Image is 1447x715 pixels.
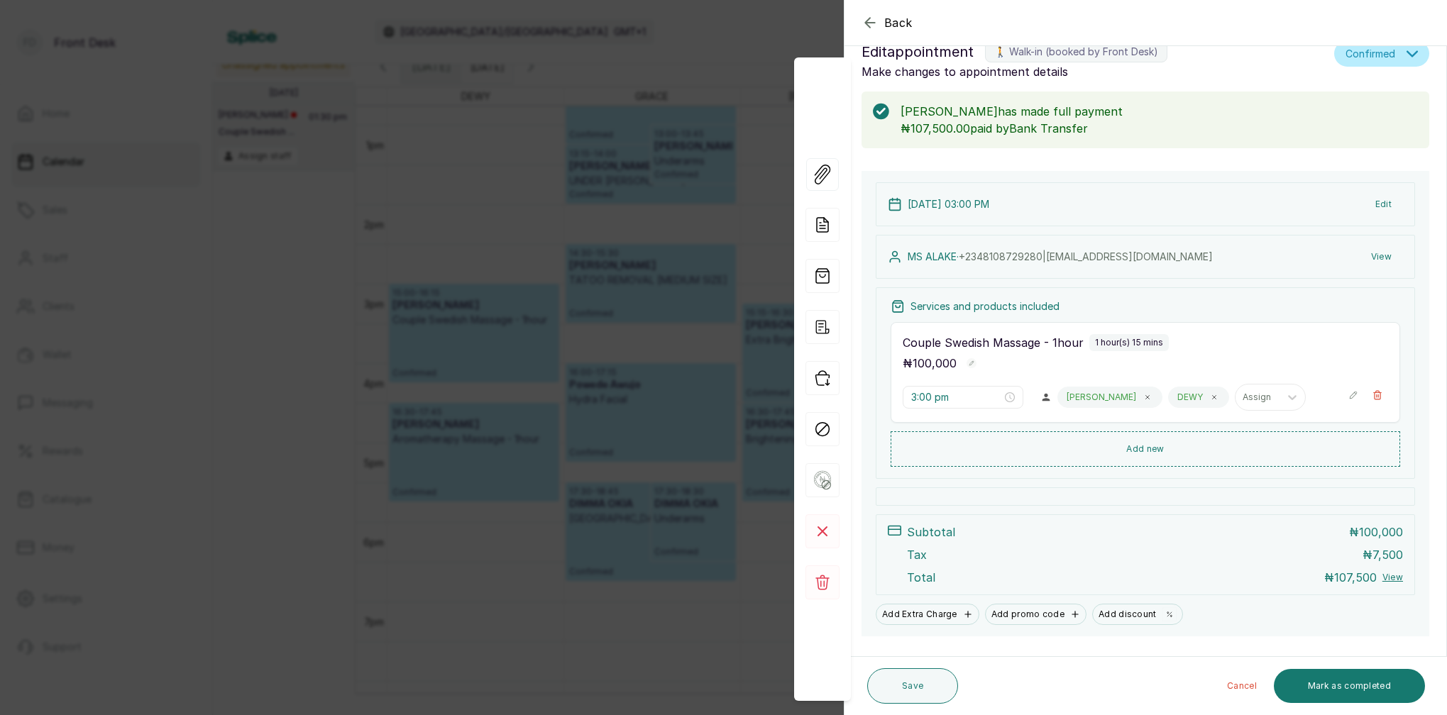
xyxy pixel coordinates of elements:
[1067,392,1136,403] p: [PERSON_NAME]
[862,14,913,31] button: Back
[907,523,955,541] p: Subtotal
[908,250,1213,264] p: MS ALAKE ·
[901,103,1418,120] p: [PERSON_NAME] has made full payment
[1334,570,1377,584] span: 107,500
[901,120,1418,137] p: ₦107,500.00 paid by Bank Transfer
[903,334,1084,351] p: Couple Swedish Massage - 1hour
[862,63,1328,80] p: Make changes to appointment details
[1274,669,1425,703] button: Mark as completed
[907,546,927,563] p: Tax
[1372,548,1403,562] span: 7,500
[891,431,1400,467] button: Add new
[911,389,1002,405] input: Select time
[1095,337,1163,348] p: 1 hour(s) 15 mins
[1177,392,1203,403] p: DEWY
[985,604,1086,625] button: Add promo code
[1382,572,1403,583] button: View
[1349,523,1403,541] p: ₦
[867,668,958,704] button: Save
[910,299,1060,314] p: Services and products included
[1334,40,1429,67] button: Confirmed
[1360,244,1403,270] button: View
[1363,546,1403,563] p: ₦
[1346,46,1395,61] span: Confirmed
[862,40,974,63] span: Edit appointment
[876,604,979,625] button: Add Extra Charge
[913,356,957,370] span: 100,000
[985,41,1167,62] label: 🚶 Walk-in (booked by Front Desk)
[907,569,935,586] p: Total
[1359,525,1403,539] span: 100,000
[1216,669,1268,703] button: Cancel
[908,197,989,211] p: [DATE] 03:00 PM
[1364,192,1403,217] button: Edit
[903,355,957,372] p: ₦
[884,14,913,31] span: Back
[1092,604,1183,625] button: Add discount
[959,250,1213,262] span: +234 8108729280 | [EMAIL_ADDRESS][DOMAIN_NAME]
[1324,569,1377,586] p: ₦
